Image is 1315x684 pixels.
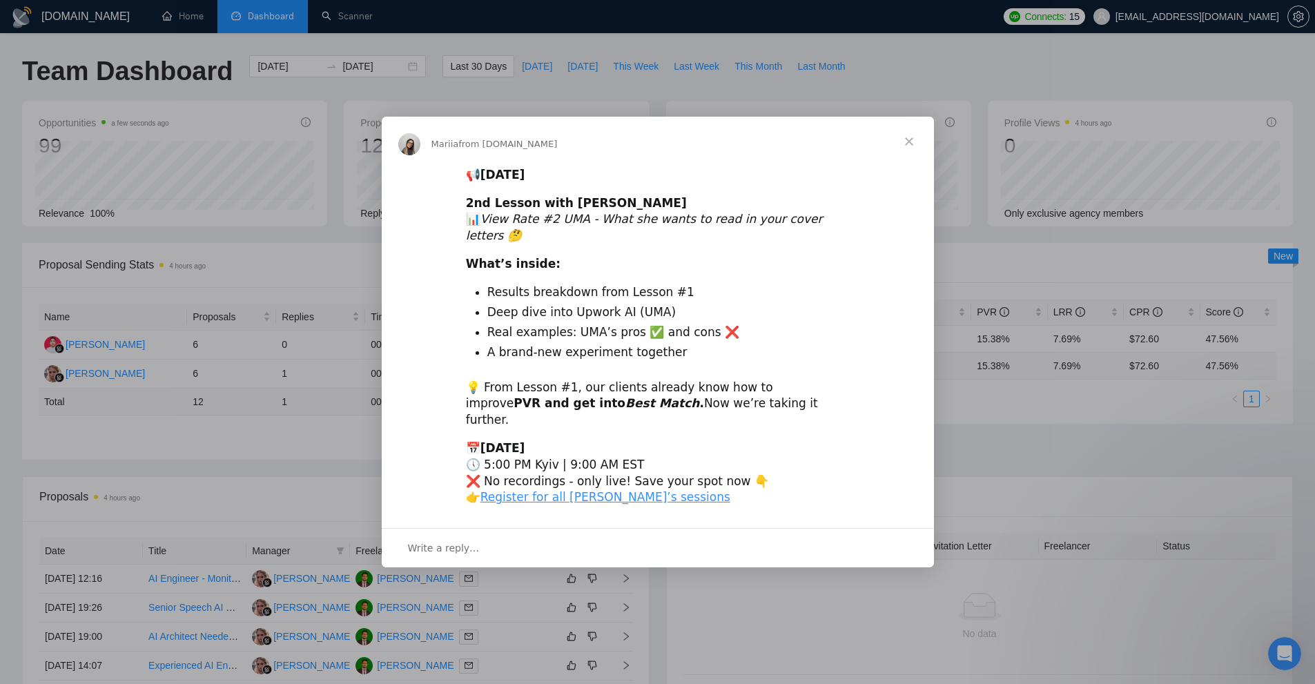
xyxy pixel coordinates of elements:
[408,539,480,557] span: Write a reply…
[514,396,704,410] b: PVR and get into .
[625,396,699,410] i: Best Match
[431,139,459,149] span: Mariia
[466,212,823,242] i: View Rate #2 UMA - What she wants to read in your cover letters 🤔
[466,195,850,244] div: 📊
[466,380,850,429] div: 💡 From Lesson #1, our clients already know how to improve Now we’re taking it further.
[487,304,850,321] li: Deep dive into Upwork AI (UMA)
[466,167,850,184] div: 📢
[382,528,934,567] div: Open conversation and reply
[884,117,934,166] span: Close
[398,133,420,155] img: Profile image for Mariia
[487,324,850,341] li: Real examples: UMA’s pros ✅ and cons ❌
[480,441,525,455] b: [DATE]
[466,257,561,271] b: What’s inside:
[480,490,730,504] a: Register for all [PERSON_NAME]’s sessions
[466,196,687,210] b: 2nd Lesson with [PERSON_NAME]
[480,168,525,182] b: [DATE]
[487,344,850,361] li: A brand-new experiment together
[487,284,850,301] li: Results breakdown from Lesson #1
[466,440,850,506] div: 📅 🕔 5:00 PM Kyiv | 9:00 AM EST ❌ No recordings - only live! Save your spot now 👇 👉
[458,139,557,149] span: from [DOMAIN_NAME]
